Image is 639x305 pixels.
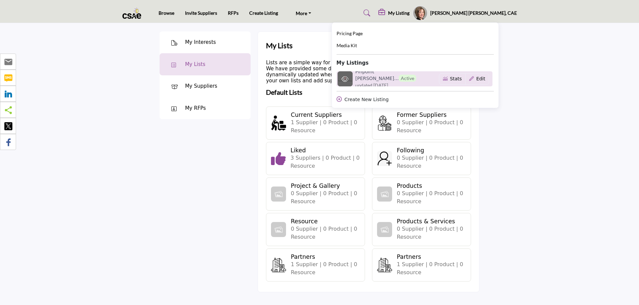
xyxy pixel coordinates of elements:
[185,104,206,112] div: My RFPs
[465,73,489,85] button: Show Company Details With Edit Page
[122,8,145,19] img: site Logo
[271,186,286,202] img: Default logo
[397,155,463,169] span: 0 Supplier | 0 Product | 0 Resource
[185,39,216,46] div: My Interests
[291,111,358,119] h4: Current Suppliers
[337,96,494,103] div: Create New Listing
[397,111,464,119] h4: Former Suppliers
[185,61,205,68] div: My Lists
[291,111,360,135] a: Current Suppliers 1 Supplier | 0 Product | 0 Resource
[290,147,358,154] h4: Liked
[228,10,239,16] a: RFPs
[271,257,286,273] img: Partners logo
[337,71,428,86] a: pinpoint-governance-group logo Pinpoint [PERSON_NAME]...Active updated [DATE]
[413,6,428,20] button: Show hide supplier dropdown
[397,190,463,205] span: 0 Supplier | 0 Product | 0 Resource
[291,119,357,134] span: 1 Supplier | 0 Product | 0 Resource
[337,30,363,36] span: Pricing Page
[337,42,357,50] a: Media Kit
[357,8,375,18] a: Search
[439,73,466,85] button: Link for company listing
[271,116,286,131] img: Current Suppliers logo
[291,261,357,276] span: 1 Supplier | 0 Product | 0 Resource
[291,226,357,240] span: 0 Supplier | 0 Product | 0 Resource
[397,147,464,154] h4: Following
[289,7,318,19] a: More
[397,261,463,276] span: 1 Supplier | 0 Product | 0 Resource
[266,60,471,84] h3: Lists are a simple way for you to organize and keep track on groups of suppliers. We have provide...
[377,151,392,166] img: Following logo
[338,71,353,86] img: pinpoint-governance-group logo
[337,43,357,48] span: Media Kit
[249,10,278,16] a: Create Listing
[291,253,360,277] a: Partners 1 Supplier | 0 Product | 0 Resource
[290,147,360,170] a: Liked 3 Suppliers | 0 Product | 0 Resource
[266,87,471,97] h3: Default Lists
[355,69,418,82] h6: Pinpoint Governance Group
[377,186,392,202] img: Default logo
[159,10,174,16] a: Browse
[291,190,357,205] span: 0 Supplier | 0 Product | 0 Resource
[397,119,463,134] span: 0 Supplier | 0 Product | 0 Resource
[291,253,358,260] h4: Partners
[397,218,464,225] h4: Products & Services
[185,82,217,90] div: My Suppliers
[397,182,464,189] h4: Products
[355,82,388,89] span: updated [DATE]
[397,253,466,277] a: Partners 1 Supplier | 0 Product | 0 Resource
[397,253,464,260] h4: Partners
[377,222,392,237] img: Default logo
[290,155,360,169] span: 3 Suppliers | 0 Product | 0 Resource
[377,257,392,273] img: Partners logo
[430,10,517,16] h5: [PERSON_NAME] [PERSON_NAME], CAE
[397,226,463,240] span: 0 Supplier | 0 Product | 0 Resource
[185,10,217,16] a: Invite Suppliers
[378,9,409,17] div: My Listing
[337,30,363,37] a: Pricing Page
[291,182,358,189] h4: Project & Gallery
[271,222,286,237] img: Default logo
[388,10,409,16] h5: My Listing
[439,73,489,85] div: Basic outlined example
[332,22,499,108] div: My Listing
[291,218,358,225] h4: Resource
[377,116,392,131] img: Former Suppliers logo
[399,75,416,82] span: Active
[266,40,293,55] h2: My Lists
[337,59,369,67] b: My Listings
